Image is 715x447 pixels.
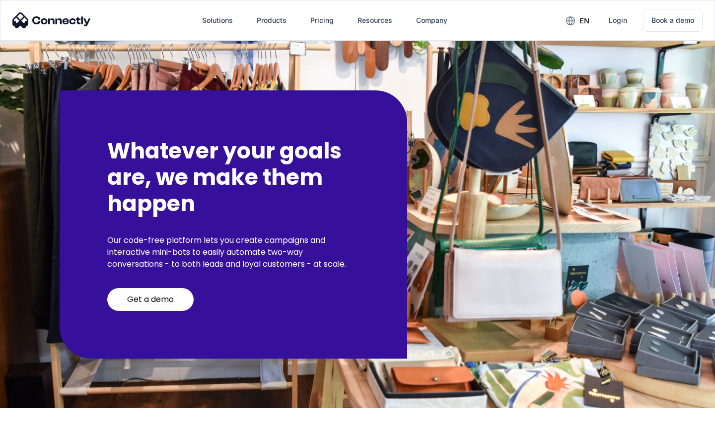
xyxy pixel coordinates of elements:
[357,13,392,27] div: Resources
[416,13,447,27] div: Company
[107,288,194,311] a: Get a demo
[202,13,233,27] div: Solutions
[302,8,342,32] a: Pricing
[107,234,359,270] p: Our code-free platform lets you create campaigns and interactive mini-bots to easily automate two...
[579,14,589,28] div: en
[601,8,635,32] a: Login
[310,13,334,27] div: Pricing
[257,13,286,27] div: Products
[20,430,60,444] ul: Language list
[643,9,703,32] a: Book a demo
[10,430,60,444] aside: Language selected: English
[127,295,174,304] div: Get a demo
[12,12,91,28] img: Connectly Logo
[609,13,627,27] div: Login
[107,138,359,217] h2: Whatever your goals are, we make them happen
